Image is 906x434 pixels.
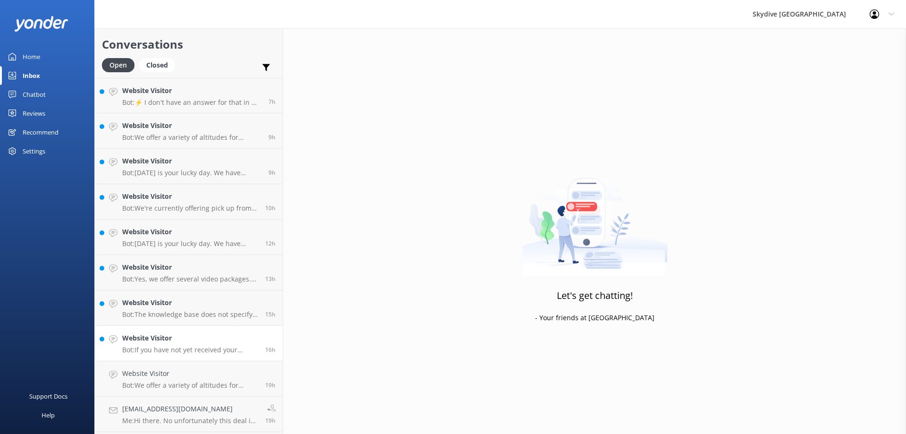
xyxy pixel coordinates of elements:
span: Sep 09 2025 07:11pm (UTC +10:00) Australia/Brisbane [265,310,276,318]
div: Chatbot [23,85,46,104]
a: Website VisitorBot:[DATE] is your lucky day. We have exclusive offers when you book direct! Visit... [95,149,283,184]
p: Bot: We're currently offering pick up from the majority of our locations. Please check online to ... [122,204,258,213]
img: artwork of a man stealing a conversation from at giant smartphone [522,158,668,276]
h4: [EMAIL_ADDRESS][DOMAIN_NAME] [122,404,258,414]
p: - Your friends at [GEOGRAPHIC_DATA] [535,313,654,323]
p: Bot: [DATE] is your lucky day. We have exclusive offers when you book direct! Visit our specials ... [122,239,258,248]
p: Bot: If you have not yet received your confirmation email, please check your junk/spam folder in ... [122,346,258,354]
div: Open [102,58,134,72]
a: Website VisitorBot:If you have not yet received your confirmation email, please check your junk/s... [95,326,283,361]
div: Settings [23,142,45,161]
h4: Website Visitor [122,156,261,166]
p: Me: Hi there. No unfortunately this deal is only valid [DATE] of your original jump when you have... [122,417,258,425]
a: Website VisitorBot:We offer a variety of altitudes for skydiving, with all dropzones providing ju... [95,361,283,397]
p: Bot: The knowledge base does not specify pick-up locations for [GEOGRAPHIC_DATA]. For detailed in... [122,310,258,319]
h4: Website Visitor [122,262,258,272]
a: Website VisitorBot:We're currently offering pick up from the majority of our locations. Please ch... [95,184,283,220]
p: Bot: [DATE] is your lucky day. We have exclusive offers when you book direct! Visit our specials ... [122,169,261,177]
span: Sep 10 2025 02:36am (UTC +10:00) Australia/Brisbane [268,98,276,106]
div: Closed [139,58,175,72]
span: Sep 09 2025 02:36pm (UTC +10:00) Australia/Brisbane [265,417,276,425]
div: Inbox [23,66,40,85]
div: Reviews [23,104,45,123]
h4: Website Visitor [122,368,258,379]
a: Open [102,60,139,70]
span: Sep 09 2025 10:19pm (UTC +10:00) Australia/Brisbane [265,239,276,247]
h4: Website Visitor [122,120,261,131]
a: Website VisitorBot:The knowledge base does not specify pick-up locations for [GEOGRAPHIC_DATA]. F... [95,290,283,326]
h4: Website Visitor [122,333,258,343]
a: Website VisitorBot:[DATE] is your lucky day. We have exclusive offers when you book direct! Visit... [95,220,283,255]
h4: Website Visitor [122,227,258,237]
span: Sep 10 2025 12:47am (UTC +10:00) Australia/Brisbane [268,133,276,141]
div: Support Docs [29,387,67,406]
a: Website VisitorBot:Yes, we offer several video packages. The Handicam photos and video package is... [95,255,283,290]
span: Sep 09 2025 11:52pm (UTC +10:00) Australia/Brisbane [265,204,276,212]
a: Closed [139,60,180,70]
a: Website VisitorBot:⚡ I don't have an answer for that in my knowledge base. Please try and rephras... [95,78,283,113]
span: Sep 09 2025 06:13pm (UTC +10:00) Australia/Brisbane [265,346,276,354]
span: Sep 09 2025 02:45pm (UTC +10:00) Australia/Brisbane [265,381,276,389]
div: Recommend [23,123,59,142]
p: Bot: We offer a variety of altitudes for skydiving, with all dropzones providing jumps up to 15,0... [122,381,258,390]
a: [EMAIL_ADDRESS][DOMAIN_NAME]Me:Hi there. No unfortunately this deal is only valid [DATE] of your ... [95,397,283,432]
div: Home [23,47,40,66]
a: Website VisitorBot:We offer a variety of altitudes for skydiving, with all dropzones providing ju... [95,113,283,149]
h4: Website Visitor [122,85,261,96]
h2: Conversations [102,35,276,53]
p: Bot: We offer a variety of altitudes for skydiving, with all dropzones providing jumps up to 15,0... [122,133,261,142]
span: Sep 10 2025 12:23am (UTC +10:00) Australia/Brisbane [268,169,276,177]
div: Help [42,406,55,425]
h4: Website Visitor [122,191,258,202]
h4: Website Visitor [122,298,258,308]
p: Bot: Yes, we offer several video packages. The Handicam photos and video package is $179 per pers... [122,275,258,283]
p: Bot: ⚡ I don't have an answer for that in my knowledge base. Please try and rephrase your questio... [122,98,261,107]
img: yonder-white-logo.png [14,16,68,32]
h3: Let's get chatting! [557,288,633,303]
span: Sep 09 2025 09:20pm (UTC +10:00) Australia/Brisbane [265,275,276,283]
